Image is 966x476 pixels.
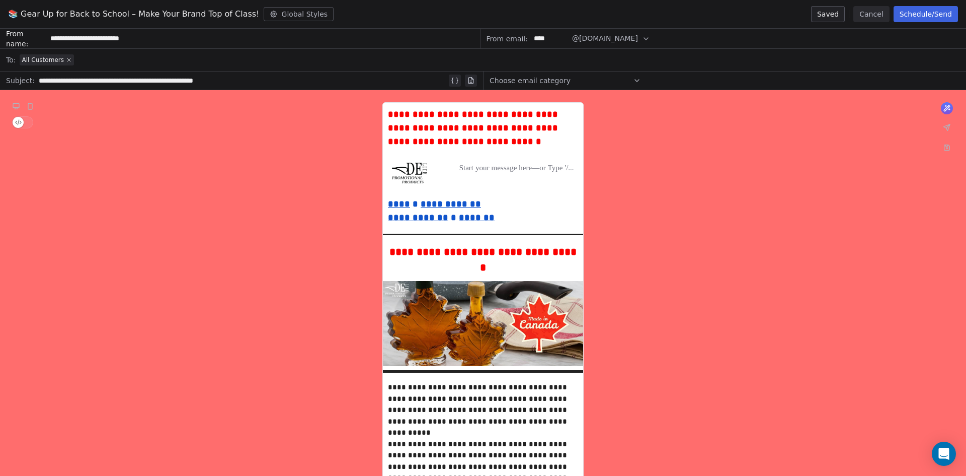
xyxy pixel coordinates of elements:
span: 📚 Gear Up for Back to School – Make Your Brand Top of Class! [8,8,260,20]
span: All Customers [22,56,64,64]
span: @[DOMAIN_NAME] [572,33,638,44]
button: Schedule/Send [894,6,958,22]
button: Global Styles [264,7,334,21]
span: From email: [487,34,528,44]
button: Cancel [853,6,889,22]
span: Choose email category [490,76,571,86]
div: Open Intercom Messenger [932,442,956,466]
span: To: [6,55,16,65]
span: Subject: [6,76,35,89]
button: Saved [811,6,845,22]
span: From name: [6,29,46,49]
